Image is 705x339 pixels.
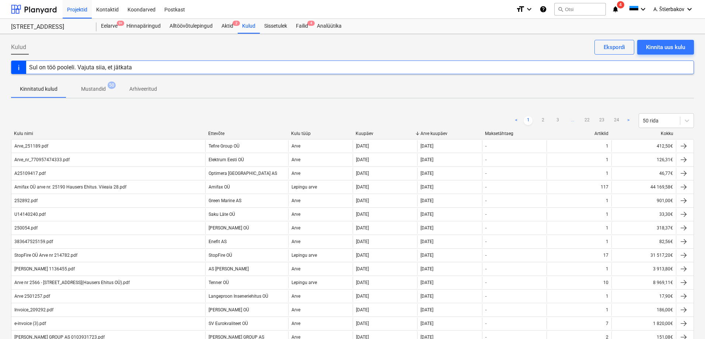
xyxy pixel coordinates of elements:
[14,198,38,203] div: 252892.pdf
[14,184,126,190] div: Amifax OÜ arve nr. 25190 Hausers Ehitus. Viieaia 28.pdf
[356,253,369,258] div: [DATE]
[209,225,249,231] div: [PERSON_NAME] OÜ
[611,154,676,166] div: 126,31€
[611,222,676,234] div: 318,37€
[117,21,124,26] span: 9+
[611,249,676,261] div: 31 517,20€
[606,212,608,217] div: 1
[624,116,633,125] a: Next page
[525,5,534,14] i: keyboard_arrow_down
[356,225,369,231] div: [DATE]
[420,143,433,149] div: [DATE]
[238,19,260,34] a: Kulud
[603,280,608,285] div: 10
[14,294,50,299] div: Arve 2501257.pdf
[292,225,300,231] div: Arve
[420,321,433,326] div: [DATE]
[14,131,202,136] div: Kulu nimi
[485,212,486,217] div: -
[209,294,268,299] div: Langeproon Inseneriehitus OÜ
[292,266,300,271] div: Arve
[356,280,369,285] div: [DATE]
[11,43,26,52] span: Kulud
[611,236,676,248] div: 82,56€
[606,171,608,176] div: 1
[356,171,369,176] div: [DATE]
[550,131,609,136] div: Artiklid
[420,225,433,231] div: [DATE]
[420,212,433,217] div: [DATE]
[639,5,648,14] i: keyboard_arrow_down
[209,212,235,217] div: Saku Läte OÜ
[356,143,369,149] div: [DATE]
[597,116,606,125] a: Page 23
[420,239,433,244] div: [DATE]
[512,116,521,125] a: Previous page
[292,171,300,176] div: Arve
[554,3,606,15] button: Otsi
[485,266,486,271] div: -
[291,131,350,136] div: Kulu tüüp
[606,321,608,326] div: 7
[612,5,619,14] i: notifications
[420,171,433,176] div: [DATE]
[485,239,486,244] div: -
[668,304,705,339] div: Виджет чата
[14,321,46,326] div: e-invoice (3).pdf
[558,6,563,12] span: search
[606,294,608,299] div: 1
[606,143,608,149] div: 1
[217,19,238,34] div: Aktid
[606,307,608,312] div: 1
[485,171,486,176] div: -
[485,198,486,203] div: -
[485,321,486,326] div: -
[20,85,57,93] p: Kinnitatud kulud
[307,21,315,26] span: 4
[611,277,676,288] div: 8 969,11€
[165,19,217,34] a: Alltöövõtulepingud
[420,157,433,162] div: [DATE]
[594,40,634,55] button: Ekspordi
[516,5,525,14] i: format_size
[485,157,486,162] div: -
[420,131,479,136] div: Arve kuupäev
[485,280,486,285] div: -
[611,167,676,179] div: 46,77€
[122,19,165,34] div: Hinnapäringud
[485,253,486,258] div: -
[292,19,313,34] div: Failid
[612,116,621,125] a: Page 24
[485,143,486,149] div: -
[209,239,227,244] div: Enefit AS
[14,212,46,217] div: U14140240.pdf
[209,143,240,149] div: Tefire Group OÜ
[260,19,292,34] a: Sissetulek
[209,253,232,258] div: StopFire OÜ
[606,225,608,231] div: 1
[420,294,433,299] div: [DATE]
[356,157,369,162] div: [DATE]
[420,253,433,258] div: [DATE]
[485,294,486,299] div: -
[553,116,562,125] a: Page 3
[81,85,106,93] p: Mustandid
[97,19,122,34] div: Eelarve
[14,171,46,176] div: A25109417.pdf
[129,85,157,93] p: Arhiveeritud
[604,42,625,52] div: Ekspordi
[313,19,346,34] a: Analüütika
[611,304,676,316] div: 186,00€
[209,280,229,285] div: Tenner OÜ
[356,198,369,203] div: [DATE]
[292,19,313,34] a: Failid4
[356,294,369,299] div: [DATE]
[208,131,285,136] div: Ettevõte
[292,307,300,312] div: Arve
[420,266,433,271] div: [DATE]
[611,318,676,329] div: 1 820,00€
[668,304,705,339] iframe: Chat Widget
[217,19,238,34] a: Aktid2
